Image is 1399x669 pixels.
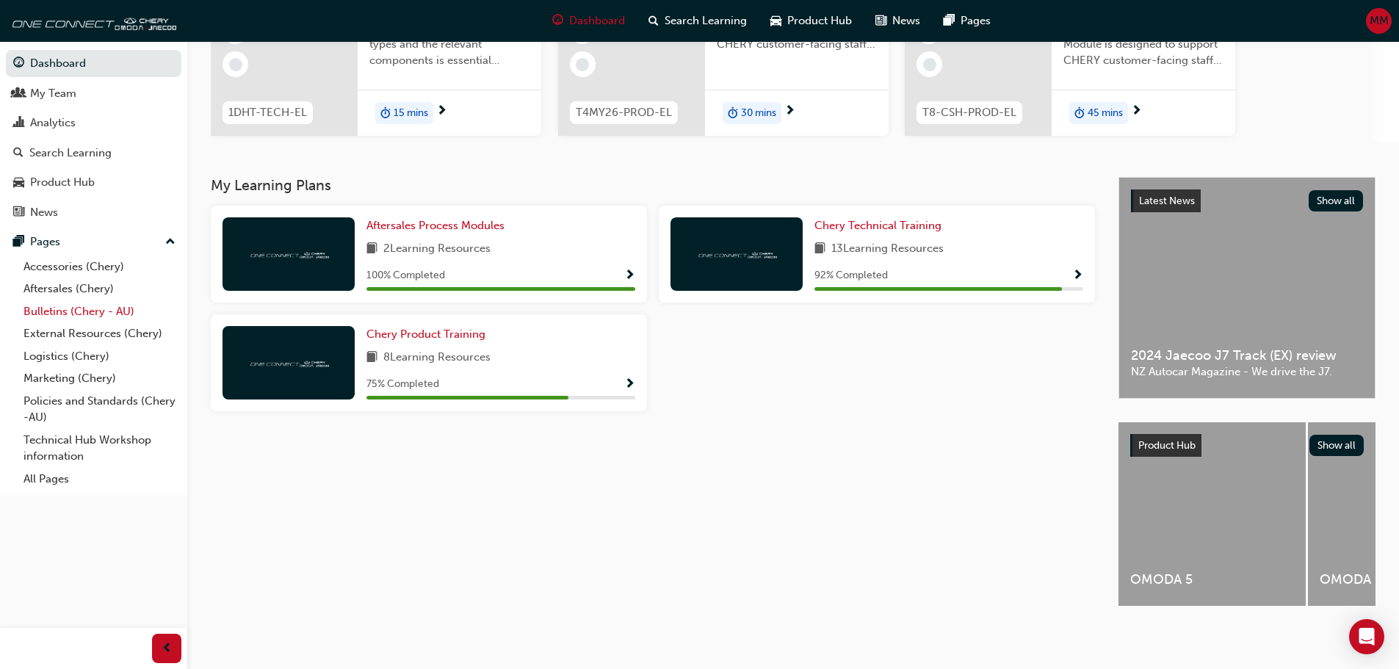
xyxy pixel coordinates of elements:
a: My Team [6,80,181,107]
span: next-icon [436,105,447,118]
span: next-icon [1131,105,1142,118]
a: Bulletins (Chery - AU) [18,300,181,323]
span: Product Hub [1138,439,1196,452]
a: Aftersales Process Modules [366,217,510,234]
a: OMODA 5 [1118,422,1306,606]
span: chart-icon [13,117,24,130]
span: duration-icon [1074,104,1085,123]
span: Product Hub [787,12,852,29]
span: 45 mins [1088,105,1123,122]
a: Accessories (Chery) [18,256,181,278]
a: Aftersales (Chery) [18,278,181,300]
button: Pages [6,228,181,256]
button: DashboardMy TeamAnalyticsSearch LearningProduct HubNews [6,47,181,228]
span: pages-icon [13,236,24,249]
span: 15 mins [394,105,428,122]
span: learningRecordVerb_NONE-icon [923,58,936,71]
a: All Pages [18,468,181,491]
div: Analytics [30,115,76,131]
a: guage-iconDashboard [541,6,637,36]
span: Aftersales Process Modules [366,219,505,232]
button: Show Progress [624,375,635,394]
span: The TIGGO 8 CSH eLearning Module is designed to support CHERY customer-facing staff with the prod... [1063,19,1223,69]
span: 13 Learning Resources [831,240,944,258]
span: Chery Technical Training [814,219,941,232]
a: News [6,199,181,226]
button: Show all [1309,435,1364,456]
span: Show Progress [624,378,635,391]
span: guage-icon [13,57,24,70]
div: My Team [30,85,76,102]
img: oneconnect [696,247,777,261]
a: Search Learning [6,140,181,167]
a: Marketing (Chery) [18,367,181,390]
div: Product Hub [30,174,95,191]
a: news-iconNews [864,6,932,36]
span: people-icon [13,87,24,101]
span: OMODA 5 [1130,571,1294,588]
button: Show Progress [624,267,635,285]
img: oneconnect [248,247,329,261]
span: Pages [961,12,991,29]
div: Search Learning [29,145,112,162]
a: External Resources (Chery) [18,322,181,345]
a: car-iconProduct Hub [759,6,864,36]
span: Search Learning [665,12,747,29]
h3: My Learning Plans [211,177,1095,194]
span: Dashboard [569,12,625,29]
span: Chery Product Training [366,328,485,341]
span: duration-icon [380,104,391,123]
span: News [892,12,920,29]
a: Product Hub [6,169,181,196]
span: 100 % Completed [366,267,445,284]
span: learningRecordVerb_NONE-icon [229,58,242,71]
span: search-icon [648,12,659,30]
span: Latest News [1139,195,1195,207]
span: up-icon [165,233,176,252]
a: Chery Technical Training [814,217,947,234]
span: car-icon [13,176,24,189]
a: Technical Hub Workshop information [18,429,181,468]
span: 1DHT-TECH-EL [228,104,307,121]
span: duration-icon [728,104,738,123]
span: learningRecordVerb_NONE-icon [576,58,589,71]
span: news-icon [13,206,24,220]
span: T8-CSH-PROD-EL [922,104,1016,121]
span: 8 Learning Resources [383,349,491,367]
span: Show Progress [1072,270,1083,283]
span: 30 mins [741,105,776,122]
button: Show all [1309,190,1364,211]
span: 2024 Jaecoo J7 Track (EX) review [1131,347,1363,364]
span: NZ Autocar Magazine - We drive the J7. [1131,364,1363,380]
a: Product HubShow all [1130,434,1364,458]
span: pages-icon [944,12,955,30]
span: guage-icon [552,12,563,30]
span: 2 Learning Resources [383,240,491,258]
img: oneconnect [248,355,329,369]
img: oneconnect [7,6,176,35]
div: News [30,204,58,221]
a: pages-iconPages [932,6,1002,36]
a: Latest NewsShow all2024 Jaecoo J7 Track (EX) reviewNZ Autocar Magazine - We drive the J7. [1118,177,1375,399]
span: 92 % Completed [814,267,888,284]
span: car-icon [770,12,781,30]
button: MM [1366,8,1392,34]
span: search-icon [13,147,24,160]
span: book-icon [814,240,825,258]
a: Latest NewsShow all [1131,189,1363,213]
span: Show Progress [624,270,635,283]
a: Analytics [6,109,181,137]
span: book-icon [366,349,377,367]
div: Open Intercom Messenger [1349,619,1384,654]
span: T4MY26-PROD-EL [576,104,672,121]
a: Chery Product Training [366,326,491,343]
span: MM [1370,12,1389,29]
span: Understanding transmission types and the relevant components is essential knowledge required for ... [369,19,529,69]
button: Show Progress [1072,267,1083,285]
span: next-icon [784,105,795,118]
a: Dashboard [6,50,181,77]
span: book-icon [366,240,377,258]
a: Logistics (Chery) [18,345,181,368]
